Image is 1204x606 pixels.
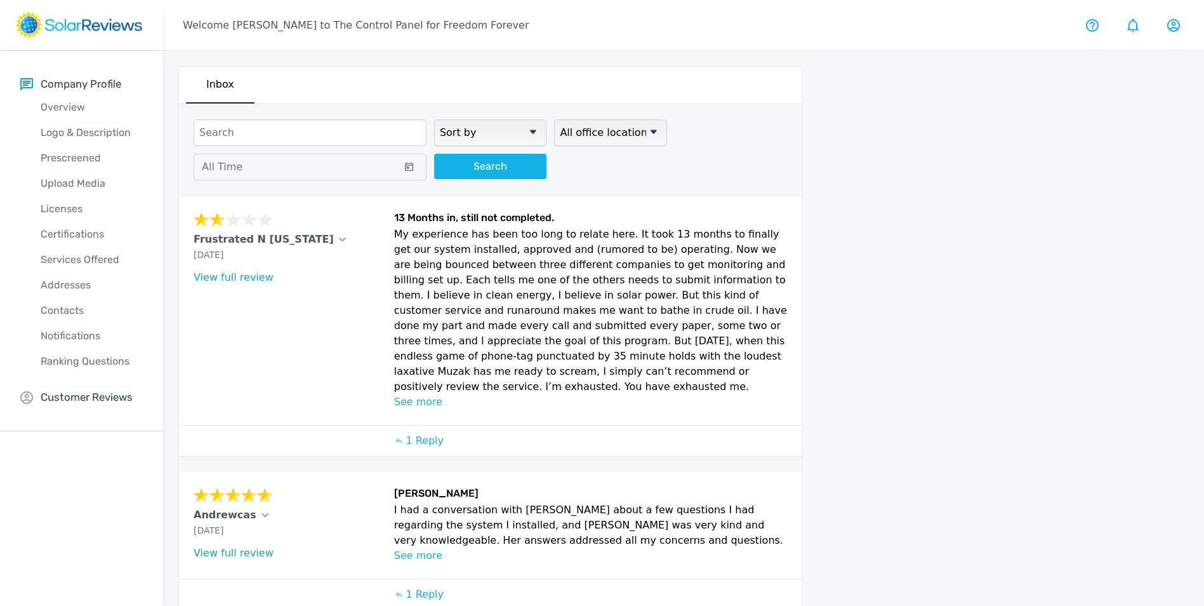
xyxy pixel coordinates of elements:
a: Services Offered [20,247,162,273]
p: See more [394,548,788,563]
input: Search [194,119,427,146]
p: Company Profile [41,76,121,92]
button: Search [434,154,546,179]
a: Addresses [20,273,162,298]
p: See more [394,394,788,410]
p: Licenses [20,201,162,217]
p: Overview [20,100,162,115]
p: 1 Reply [406,587,444,602]
a: Ranking Questions [20,349,162,374]
a: Logo & Description [20,120,162,145]
p: Addresses [20,278,162,293]
a: Certifications [20,222,162,247]
p: 1 Reply [406,433,444,448]
p: Inbox [206,77,234,92]
span: [DATE] [194,525,223,535]
a: Prescreened [20,145,162,171]
p: Upload Media [20,176,162,191]
a: Contacts [20,298,162,323]
h6: 13 Months in, still not completed. [394,212,788,227]
p: Notifications [20,328,162,344]
a: View full review [194,547,274,559]
a: Notifications [20,323,162,349]
p: Andrewcas [194,508,256,523]
a: Overview [20,95,162,120]
span: [DATE] [194,250,223,260]
a: Upload Media [20,171,162,196]
p: Services Offered [20,252,162,267]
p: Frustrated N [US_STATE] [194,232,334,247]
p: Customer Reviews [41,389,133,405]
p: Ranking Questions [20,354,162,369]
p: I had a conversation with [PERSON_NAME] about a few questions I had regarding the system I instal... [394,502,788,548]
p: Welcome [PERSON_NAME] to The Control Panel for Freedom Forever [183,18,529,33]
p: My experience has been too long to relate here. It took 13 months to finally get our system insta... [394,227,788,394]
button: All Time [194,154,427,180]
p: Contacts [20,303,162,318]
a: Licenses [20,196,162,222]
p: Certifications [20,227,162,242]
h6: [PERSON_NAME] [394,487,788,502]
p: Prescreened [20,151,162,166]
span: All Time [202,161,242,173]
a: View full review [194,271,274,283]
p: Logo & Description [20,125,162,140]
